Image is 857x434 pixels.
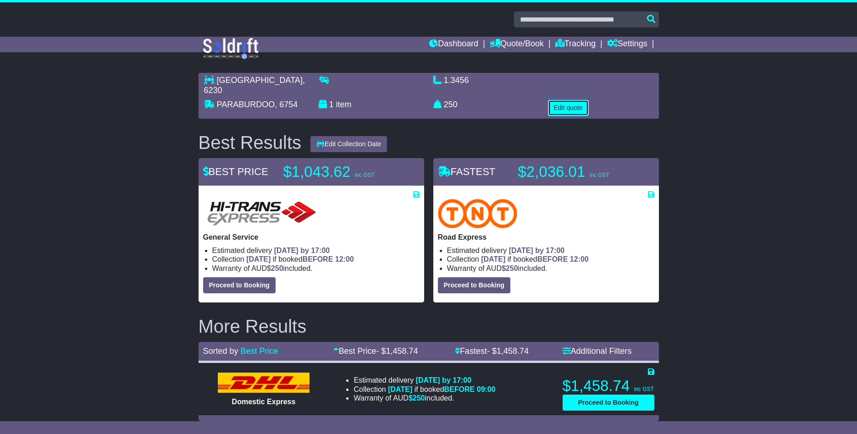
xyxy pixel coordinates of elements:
[267,264,283,272] span: $
[413,394,425,402] span: 250
[563,377,654,395] p: $1,458.74
[589,172,609,178] span: inc GST
[537,255,568,263] span: BEFORE
[388,385,495,393] span: if booked
[555,37,596,52] a: Tracking
[283,163,398,181] p: $1,043.62
[354,172,374,178] span: inc GST
[416,376,472,384] span: [DATE] by 17:00
[502,264,518,272] span: $
[354,385,495,394] li: Collection
[217,100,275,109] span: PARABURDOO
[246,255,354,263] span: if booked
[563,395,654,411] button: Proceed to Booking
[509,247,565,254] span: [DATE] by 17:00
[246,255,271,263] span: [DATE]
[429,37,478,52] a: Dashboard
[438,166,496,177] span: FASTEST
[447,246,654,255] li: Estimated delivery
[481,255,505,263] span: [DATE]
[329,100,334,109] span: 1
[386,346,418,356] span: 1,458.74
[203,199,321,228] img: HiTrans: General Service
[487,346,529,356] span: - $
[310,136,387,152] button: Edit Collection Date
[335,255,354,263] span: 12:00
[212,264,420,273] li: Warranty of AUD included.
[438,199,518,228] img: TNT Domestic: Road Express
[409,394,425,402] span: $
[212,246,420,255] li: Estimated delivery
[203,277,276,293] button: Proceed to Booking
[477,385,496,393] span: 09:00
[218,373,310,393] img: DHL: Domestic Express
[232,398,296,406] span: Domestic Express
[497,346,529,356] span: 1,458.74
[455,346,529,356] a: Fastest- $1,458.74
[354,376,495,385] li: Estimated delivery
[444,100,458,109] span: 250
[634,386,653,392] span: inc GST
[203,166,268,177] span: BEST PRICE
[376,346,418,356] span: - $
[388,385,412,393] span: [DATE]
[241,346,278,356] a: Best Price
[194,132,306,153] div: Best Results
[203,233,420,242] p: General Service
[204,76,305,95] span: , 6230
[212,255,420,264] li: Collection
[336,100,352,109] span: item
[481,255,588,263] span: if booked
[199,316,659,336] h2: More Results
[447,264,654,273] li: Warranty of AUD included.
[275,100,298,109] span: , 6754
[271,264,283,272] span: 250
[438,277,510,293] button: Proceed to Booking
[607,37,647,52] a: Settings
[490,37,544,52] a: Quote/Book
[274,247,330,254] span: [DATE] by 17:00
[563,346,632,356] a: Additional Filters
[447,255,654,264] li: Collection
[354,394,495,402] li: Warranty of AUD included.
[444,76,469,85] span: 1.3456
[506,264,518,272] span: 250
[303,255,333,263] span: BEFORE
[444,385,475,393] span: BEFORE
[570,255,589,263] span: 12:00
[333,346,418,356] a: Best Price- $1,458.74
[203,346,238,356] span: Sorted by
[438,233,654,242] p: Road Express
[518,163,633,181] p: $2,036.01
[217,76,303,85] span: [GEOGRAPHIC_DATA]
[548,100,589,116] button: Edit quote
